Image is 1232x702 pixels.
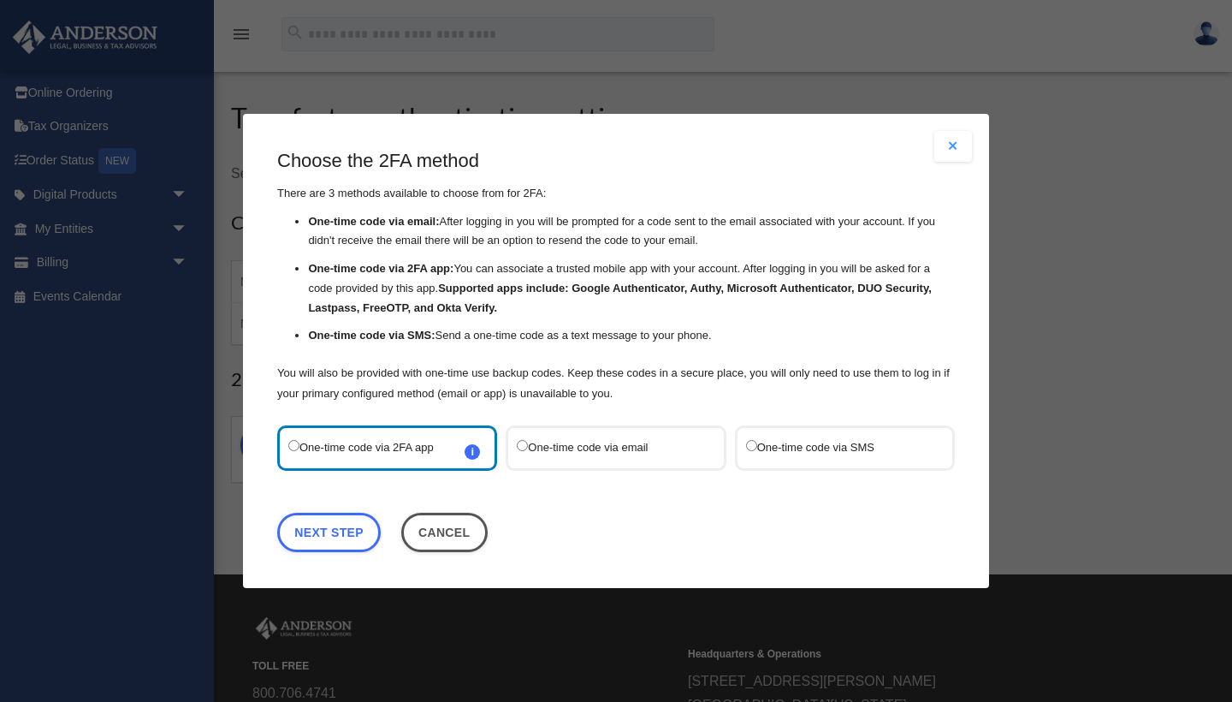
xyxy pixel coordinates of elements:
[308,327,955,347] li: Send a one-time code as a text message to your phone.
[465,444,480,460] span: i
[517,440,528,451] input: One-time code via email
[277,148,955,404] div: There are 3 methods available to choose from for 2FA:
[288,440,299,451] input: One-time code via 2FA appi
[308,262,453,275] strong: One-time code via 2FA app:
[308,215,439,228] strong: One-time code via email:
[277,148,955,175] h3: Choose the 2FA method
[308,259,955,318] li: You can associate a trusted mobile app with your account. After logging in you will be asked for ...
[746,440,757,451] input: One-time code via SMS
[934,131,972,162] button: Close modal
[308,330,435,342] strong: One-time code via SMS:
[308,282,931,314] strong: Supported apps include: Google Authenticator, Authy, Microsoft Authenticator, DUO Security, Lastp...
[401,513,488,552] button: Close this dialog window
[277,513,381,552] a: Next Step
[277,363,955,404] p: You will also be provided with one-time use backup codes. Keep these codes in a secure place, you...
[288,437,469,460] label: One-time code via 2FA app
[746,437,927,460] label: One-time code via SMS
[517,437,697,460] label: One-time code via email
[308,212,955,252] li: After logging in you will be prompted for a code sent to the email associated with your account. ...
